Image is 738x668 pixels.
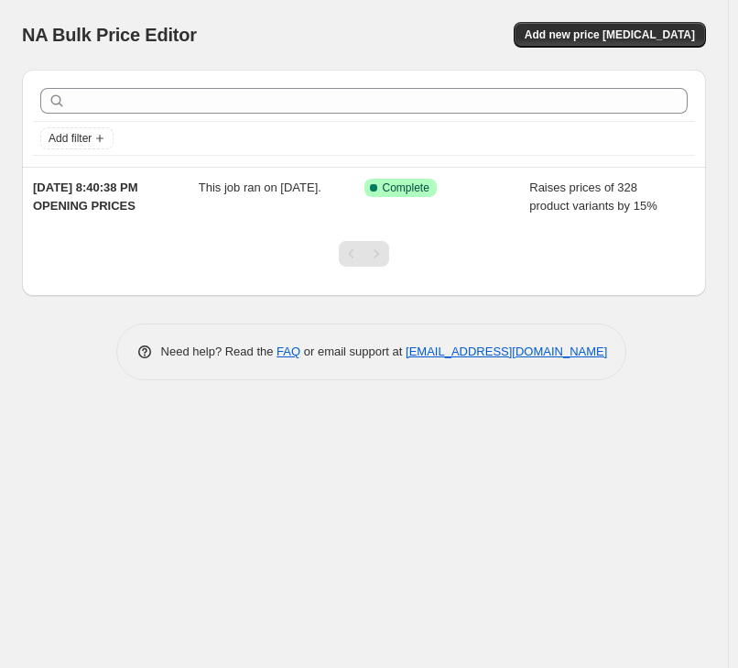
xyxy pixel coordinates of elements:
[22,25,197,45] span: NA Bulk Price Editor
[406,345,607,358] a: [EMAIL_ADDRESS][DOMAIN_NAME]
[33,181,138,213] span: [DATE] 8:40:38 PM OPENING PRICES
[339,241,389,267] nav: Pagination
[277,345,300,358] a: FAQ
[300,345,406,358] span: or email support at
[161,345,277,358] span: Need help? Read the
[525,27,695,42] span: Add new price [MEDICAL_DATA]
[514,22,706,48] button: Add new price [MEDICAL_DATA]
[199,181,321,194] span: This job ran on [DATE].
[383,181,429,195] span: Complete
[40,127,114,149] button: Add filter
[49,131,92,146] span: Add filter
[529,181,657,213] span: Raises prices of 328 product variants by 15%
